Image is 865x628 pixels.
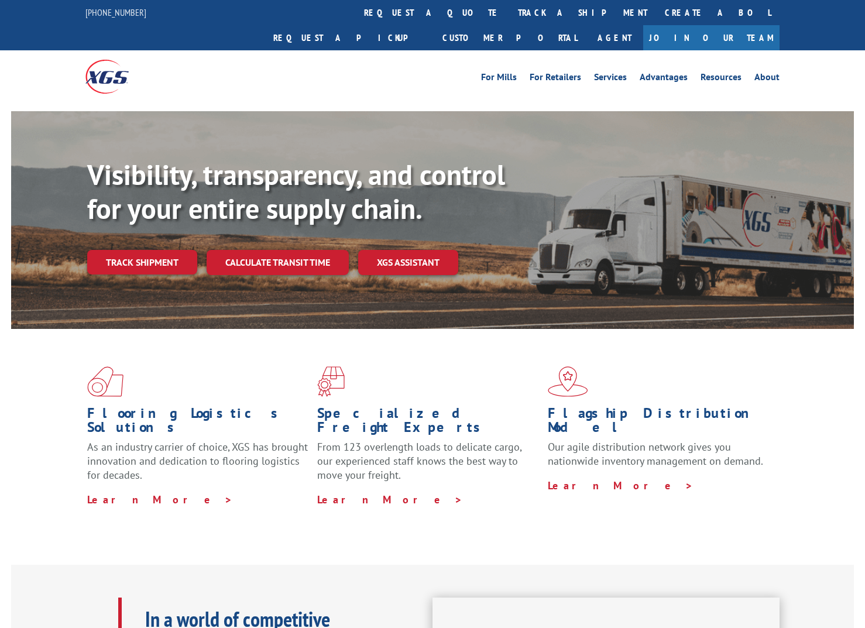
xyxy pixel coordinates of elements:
a: For Retailers [530,73,581,85]
img: xgs-icon-focused-on-flooring-red [317,366,345,397]
a: XGS ASSISTANT [358,250,458,275]
a: Request a pickup [265,25,434,50]
a: Calculate transit time [207,250,349,275]
h1: Flagship Distribution Model [548,406,769,440]
p: From 123 overlength loads to delicate cargo, our experienced staff knows the best way to move you... [317,440,538,492]
a: Advantages [640,73,688,85]
h1: Flooring Logistics Solutions [87,406,308,440]
img: xgs-icon-flagship-distribution-model-red [548,366,588,397]
span: Our agile distribution network gives you nationwide inventory management on demand. [548,440,763,468]
a: Learn More > [548,479,694,492]
a: Agent [586,25,643,50]
a: About [754,73,780,85]
a: Resources [701,73,742,85]
a: Customer Portal [434,25,586,50]
a: Track shipment [87,250,197,274]
a: For Mills [481,73,517,85]
a: Join Our Team [643,25,780,50]
a: [PHONE_NUMBER] [85,6,146,18]
a: Learn More > [317,493,463,506]
span: As an industry carrier of choice, XGS has brought innovation and dedication to flooring logistics... [87,440,308,482]
a: Learn More > [87,493,233,506]
b: Visibility, transparency, and control for your entire supply chain. [87,156,505,227]
a: Services [594,73,627,85]
h1: Specialized Freight Experts [317,406,538,440]
img: xgs-icon-total-supply-chain-intelligence-red [87,366,123,397]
